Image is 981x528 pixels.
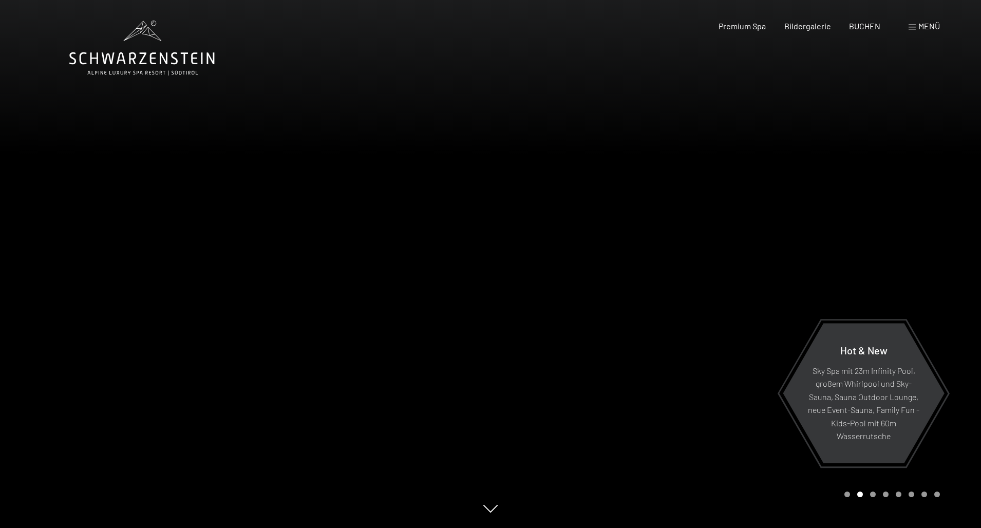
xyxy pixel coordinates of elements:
[719,21,766,31] a: Premium Spa
[841,492,940,497] div: Carousel Pagination
[808,364,919,443] p: Sky Spa mit 23m Infinity Pool, großem Whirlpool und Sky-Sauna, Sauna Outdoor Lounge, neue Event-S...
[870,492,876,497] div: Carousel Page 3
[784,21,831,31] a: Bildergalerie
[857,492,863,497] div: Carousel Page 2 (Current Slide)
[896,492,901,497] div: Carousel Page 5
[921,492,927,497] div: Carousel Page 7
[840,344,888,356] span: Hot & New
[849,21,880,31] a: BUCHEN
[909,492,914,497] div: Carousel Page 6
[844,492,850,497] div: Carousel Page 1
[782,323,945,464] a: Hot & New Sky Spa mit 23m Infinity Pool, großem Whirlpool und Sky-Sauna, Sauna Outdoor Lounge, ne...
[883,492,889,497] div: Carousel Page 4
[918,21,940,31] span: Menü
[934,492,940,497] div: Carousel Page 8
